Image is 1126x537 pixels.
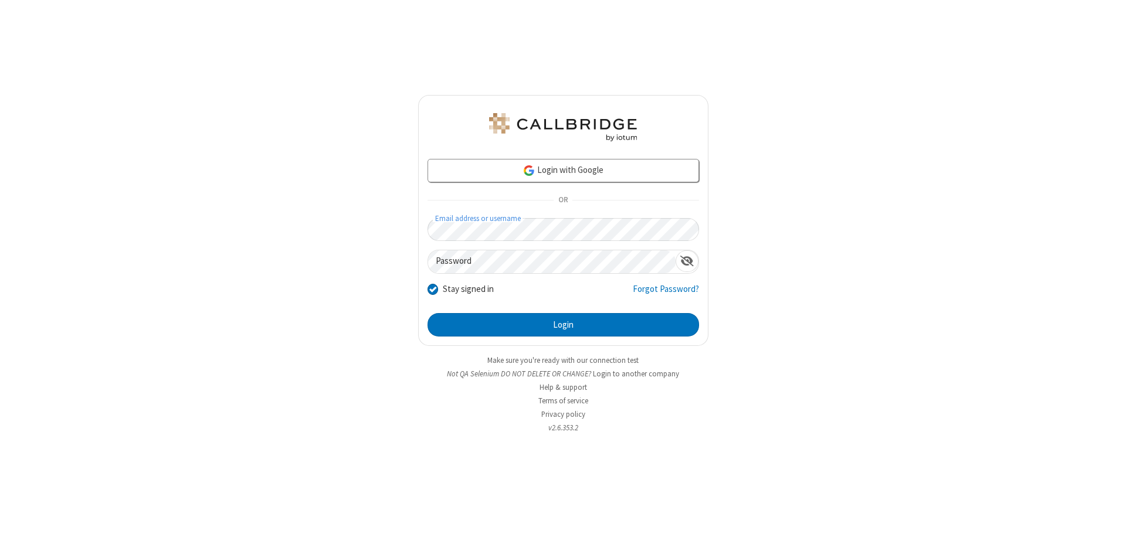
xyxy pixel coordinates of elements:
label: Stay signed in [443,283,494,296]
a: Login with Google [428,159,699,182]
a: Privacy policy [541,409,585,419]
li: v2.6.353.2 [418,422,708,433]
button: Login [428,313,699,337]
a: Make sure you're ready with our connection test [487,355,639,365]
a: Forgot Password? [633,283,699,305]
a: Terms of service [538,396,588,406]
span: OR [554,192,572,209]
button: Login to another company [593,368,679,379]
li: Not QA Selenium DO NOT DELETE OR CHANGE? [418,368,708,379]
input: Password [428,250,676,273]
img: QA Selenium DO NOT DELETE OR CHANGE [487,113,639,141]
a: Help & support [540,382,587,392]
div: Show password [676,250,698,272]
input: Email address or username [428,218,699,241]
img: google-icon.png [523,164,535,177]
